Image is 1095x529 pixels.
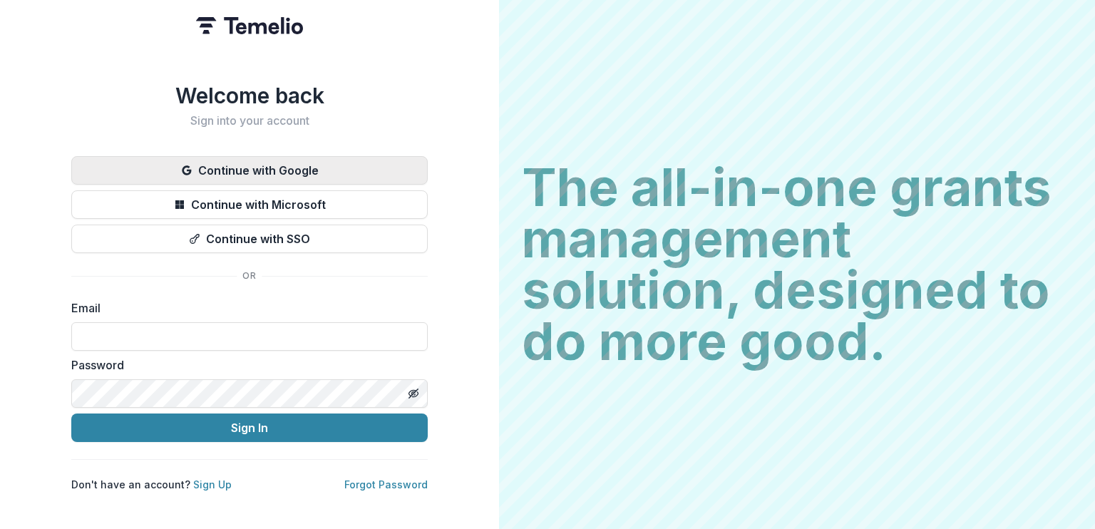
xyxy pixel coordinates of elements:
button: Continue with Google [71,156,428,185]
h2: Sign into your account [71,114,428,128]
img: Temelio [196,17,303,34]
a: Forgot Password [344,478,428,491]
button: Continue with Microsoft [71,190,428,219]
button: Continue with SSO [71,225,428,253]
button: Sign In [71,414,428,442]
a: Sign Up [193,478,232,491]
label: Password [71,356,419,374]
h1: Welcome back [71,83,428,108]
p: Don't have an account? [71,477,232,492]
button: Toggle password visibility [402,382,425,405]
label: Email [71,299,419,317]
